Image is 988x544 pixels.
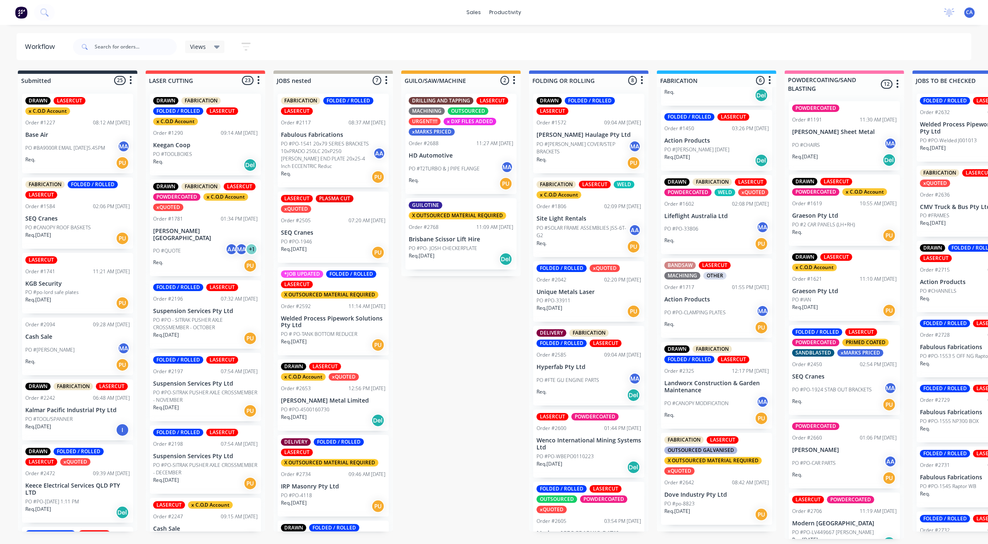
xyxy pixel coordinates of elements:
[116,358,129,372] div: PU
[792,129,897,136] p: [PERSON_NAME] Sheet Metal
[409,152,513,159] p: HD Automotive
[789,250,900,321] div: DRAWNLASERCUTx C.O.D AccountOrder #162111:10 AM [DATE]Graeson Pty LtdPO #IANReq.[DATE]PU
[604,203,641,210] div: 02:09 PM [DATE]
[25,256,57,264] div: LASERCUT
[755,321,768,334] div: PU
[221,215,258,223] div: 01:34 PM [DATE]
[537,340,587,347] div: FOLDED / ROLLED
[732,367,769,375] div: 12:17 PM [DATE]
[920,169,959,177] div: FABRICATION
[614,181,634,188] div: WELD
[409,177,419,184] p: Req.
[25,289,79,296] p: PO #po-lord safe plates
[153,158,163,165] p: Req.
[537,351,566,359] div: Order #2585
[569,329,609,337] div: FABRICATION
[792,188,839,196] div: POWDERCOATED
[537,265,587,272] div: FOLDED / ROLLED
[476,223,513,231] div: 11:09 AM [DATE]
[537,141,629,155] p: PO #[PERSON_NAME] COVER/STEP BRACKETS
[883,153,896,167] div: Del
[409,128,455,136] div: xMARKS PRICED
[153,151,192,158] p: PO #TOOLBOXES
[792,228,802,236] p: Req.
[25,144,105,152] p: PO #BA9000R EMAIL [DATE]5.45PM
[715,189,735,196] div: WELD
[792,178,817,185] div: DRAWN
[537,304,562,312] p: Req. [DATE]
[661,258,772,338] div: BANDSAWLASERCUTMACHININGOTHEROrder #171701:55 PM [DATE]Action ProductsPO #PO-CLAMPING PLATESMAReq.PU
[499,177,512,190] div: PU
[409,165,480,172] p: PO #T2TURBO & J PIPE FLANGE
[93,203,130,210] div: 02:06 PM [DATE]
[664,213,769,220] p: Lifeflight Australia Ltd
[664,262,696,269] div: BANDSAW
[664,380,769,394] p: Landworx Construction & Garden Maintenance
[735,178,767,186] div: LASERCUT
[842,188,887,196] div: x C.O.D Account
[22,177,133,249] div: FABRICATIONFOLDED / ROLLEDLASERCUTOrder #158402:06 PM [DATE]SEQ CranesPO #CANOPY ROOF BASKETSReq....
[501,161,513,173] div: MA
[664,321,674,328] p: Req.
[717,113,749,121] div: LASERCUT
[25,203,55,210] div: Order #1584
[920,219,946,227] p: Req. [DATE]
[755,237,768,250] div: PU
[206,107,238,115] div: LASERCUT
[792,296,811,304] p: PO #IAN
[309,363,341,370] div: LASERCUT
[405,94,517,194] div: DRILLING AND TAPPINGLASERCUTMACHININGOUTSOURCEDURGENT!!!!x DXF FILES ADDEDxMARKS PRICEDOrder #268...
[25,224,91,231] p: PO #CANOPY ROOF BASKETS
[281,330,357,338] p: PO # PO-TANK BOTTOM REDUCER
[792,373,897,380] p: SEQ Cranes
[920,320,970,327] div: FOLDED / ROLLED
[966,9,973,16] span: CA
[25,346,75,354] p: PO #[PERSON_NAME]
[93,321,130,328] div: 09:28 AM [DATE]
[792,104,839,112] div: POWDERCOATED
[920,97,970,104] div: FOLDED / ROLLED
[281,131,385,138] p: Fabulous Fabrications
[537,276,566,284] div: Order #2042
[245,243,258,255] div: + 1
[664,189,712,196] div: POWDERCOATED
[883,229,896,242] div: PU
[664,200,694,208] div: Order #1602
[153,107,203,115] div: FOLDED / ROLLED
[627,240,640,253] div: PU
[533,326,644,406] div: DELIVERYFABRICATIONFOLDED / ROLLEDLASERCUTOrder #258509:04 AM [DATE]Hyperfab Pty LtdPO #FTE GU EN...
[153,193,200,201] div: POWDERCOATED
[920,360,930,367] p: Req.
[281,107,313,115] div: LASERCUT
[25,268,55,275] div: Order #1741
[845,328,877,336] div: LASERCUT
[409,212,506,219] div: X OUTSOURCED MATERIAL REQUIRED
[281,303,311,310] div: Order #2592
[537,376,599,384] p: PO #FTE GU ENGINE PARTS
[755,89,768,102] div: Del
[153,204,183,211] div: xQUOTED
[629,224,641,236] div: AA
[792,221,855,228] p: PO #2 CAR PANELS (LH+RH)
[323,97,373,104] div: FOLDED / ROLLED
[664,272,700,279] div: MACHINING
[22,94,133,173] div: DRAWNLASERCUTx C.O.D AccountOrder #122708:12 AM [DATE]Base AirPO #BA9000R EMAIL [DATE]5.45PMMAReq.PU
[281,281,313,288] div: LASERCUT
[604,276,641,284] div: 02:20 PM [DATE]
[732,284,769,291] div: 01:55 PM [DATE]
[920,255,952,262] div: LASERCUT
[409,97,473,104] div: DRILLING AND TAPPING
[537,131,641,138] p: [PERSON_NAME] Haulage Pty Ltd
[842,339,889,346] div: PRIMED COATED
[533,177,644,257] div: FABRICATIONLASERCUTWELDx C.O.D AccountOrder #180602:09 PM [DATE]Site Light RentalsPO #SOLAR FRAME...
[150,94,261,175] div: DRAWNFABRICATIONFOLDED / ROLLEDLASERCUTx C.O.D AccountOrder #129009:14 AM [DATE]Keegan CoopPO #TO...
[25,131,130,138] p: Base Air
[25,181,65,188] div: FABRICATION
[664,153,690,161] p: Req. [DATE]
[117,140,130,153] div: MA
[537,329,566,337] div: DELIVERY
[25,231,51,239] p: Req. [DATE]
[116,156,129,170] div: PU
[664,88,674,96] p: Req.
[792,200,822,207] div: Order #1619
